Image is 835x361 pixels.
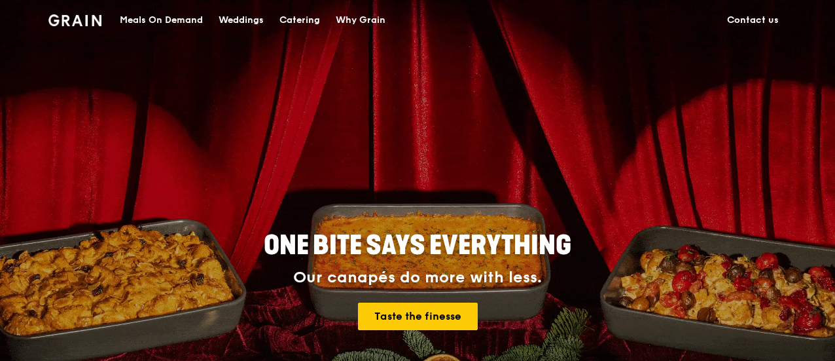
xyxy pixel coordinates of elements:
div: Why Grain [336,1,385,40]
div: Catering [279,1,320,40]
a: Catering [272,1,328,40]
span: ONE BITE SAYS EVERYTHING [264,230,571,261]
div: Meals On Demand [120,1,203,40]
a: Contact us [719,1,787,40]
div: Weddings [219,1,264,40]
a: Weddings [211,1,272,40]
img: Grain [48,14,101,26]
a: Taste the finesse [358,303,478,330]
a: Why Grain [328,1,393,40]
div: Our canapés do more with less. [182,269,653,287]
